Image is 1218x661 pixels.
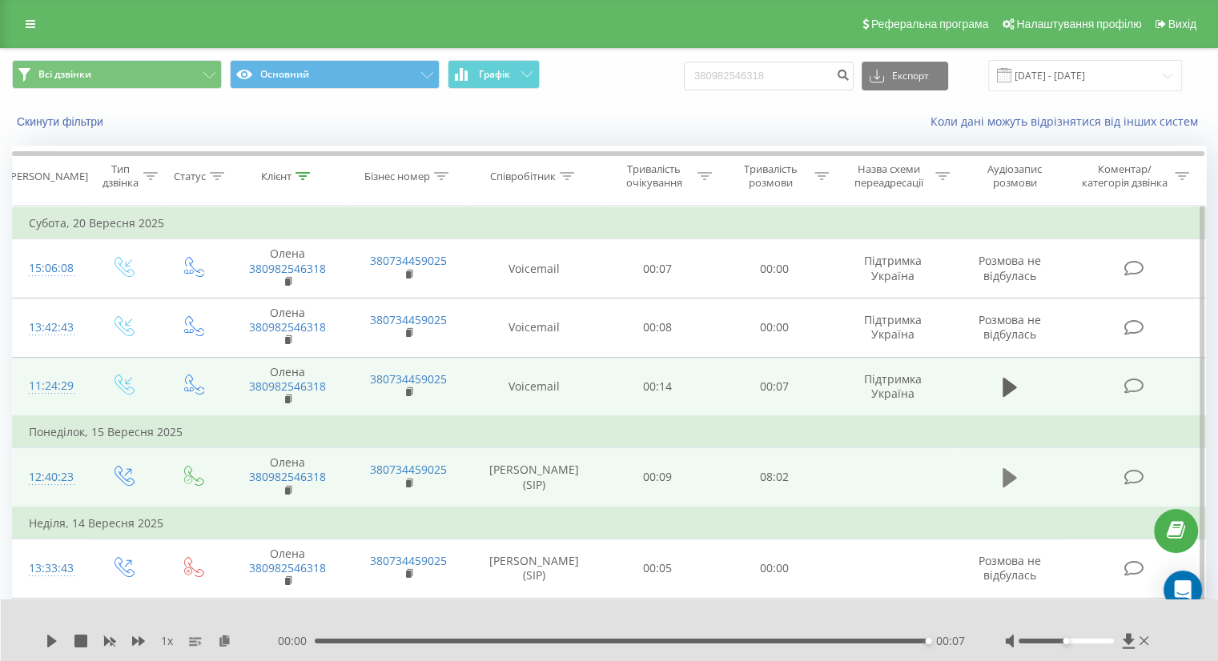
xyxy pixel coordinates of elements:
[600,598,716,657] td: 00:14
[716,598,832,657] td: 00:00
[278,633,315,649] span: 00:00
[684,62,854,90] input: Пошук за номером
[716,298,832,357] td: 00:00
[730,162,810,190] div: Тривалість розмови
[370,312,447,327] a: 380734459025
[479,69,510,80] span: Графік
[968,162,1062,190] div: Аудіозапис розмови
[448,60,540,89] button: Графік
[227,357,348,416] td: Олена
[832,298,953,357] td: Підтримка Україна
[600,539,716,599] td: 00:05
[29,371,71,402] div: 11:24:29
[716,239,832,298] td: 00:00
[29,553,71,584] div: 13:33:43
[29,253,71,284] div: 15:06:08
[261,170,291,183] div: Клієнт
[469,239,600,298] td: Voicemail
[931,114,1206,129] a: Коли дані можуть відрізнятися вiд інших систем
[370,371,447,387] a: 380734459025
[716,539,832,599] td: 00:00
[600,448,716,507] td: 00:09
[249,261,326,276] a: 380982546318
[174,170,206,183] div: Статус
[490,170,556,183] div: Співробітник
[832,239,953,298] td: Підтримка Україна
[469,298,600,357] td: Voicemail
[230,60,440,89] button: Основний
[832,357,953,416] td: Підтримка Україна
[871,18,989,30] span: Реферальна програма
[38,68,91,81] span: Всі дзвінки
[370,462,447,477] a: 380734459025
[227,539,348,599] td: Олена
[979,253,1041,282] span: Розмова не відбулась
[716,357,832,416] td: 00:07
[600,298,716,357] td: 00:08
[1063,638,1069,644] div: Accessibility label
[370,553,447,568] a: 380734459025
[614,162,694,190] div: Тривалість очікування
[370,253,447,268] a: 380734459025
[716,448,832,507] td: 08:02
[7,170,88,183] div: [PERSON_NAME]
[364,170,430,183] div: Бізнес номер
[227,448,348,507] td: Олена
[227,298,348,357] td: Олена
[1077,162,1171,190] div: Коментар/категорія дзвінка
[12,60,222,89] button: Всі дзвінки
[862,62,948,90] button: Експорт
[600,357,716,416] td: 00:14
[13,416,1206,448] td: Понеділок, 15 Вересня 2025
[161,633,173,649] span: 1 x
[936,633,965,649] span: 00:07
[227,598,348,657] td: Олена
[469,448,600,507] td: [PERSON_NAME] (SIP)
[249,379,326,394] a: 380982546318
[249,560,326,575] a: 380982546318
[926,638,932,644] div: Accessibility label
[847,162,931,190] div: Назва схеми переадресації
[29,462,71,493] div: 12:40:23
[1164,571,1202,609] div: Open Intercom Messenger
[469,539,600,599] td: [PERSON_NAME] (SIP)
[12,114,111,129] button: Скинути фільтри
[1016,18,1141,30] span: Налаштування профілю
[101,162,139,190] div: Тип дзвінка
[249,319,326,335] a: 380982546318
[227,239,348,298] td: Олена
[469,357,600,416] td: Voicemail
[1168,18,1196,30] span: Вихід
[249,469,326,484] a: 380982546318
[600,239,716,298] td: 00:07
[979,553,1041,583] span: Розмова не відбулась
[979,312,1041,342] span: Розмова не відбулась
[13,207,1206,239] td: Субота, 20 Вересня 2025
[29,312,71,343] div: 13:42:43
[13,507,1206,539] td: Неділя, 14 Вересня 2025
